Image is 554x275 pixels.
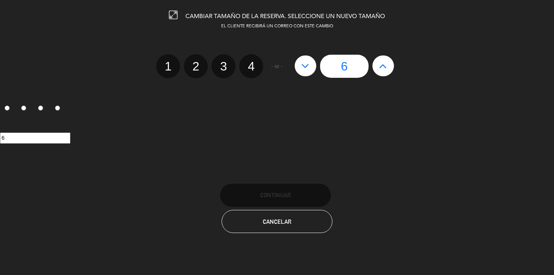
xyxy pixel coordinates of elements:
[212,54,235,78] label: 3
[156,54,180,78] label: 1
[239,54,263,78] label: 4
[34,102,51,116] label: 3
[21,106,26,111] input: 2
[17,102,34,116] label: 2
[260,192,291,198] span: Continuar
[185,13,385,20] span: CAMBIAR TAMAÑO DE LA RESERVA. SELECCIONE UN NUEVO TAMAÑO
[38,106,43,111] input: 3
[263,218,291,225] span: Cancelar
[55,106,60,111] input: 4
[50,102,67,116] label: 4
[184,54,208,78] label: 2
[221,24,333,29] span: EL CLIENTE RECIBIRÁ UN CORREO CON ESTE CAMBIO
[220,184,331,207] button: Continuar
[5,106,10,111] input: 1
[222,210,332,233] button: Cancelar
[271,62,283,71] span: - or -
